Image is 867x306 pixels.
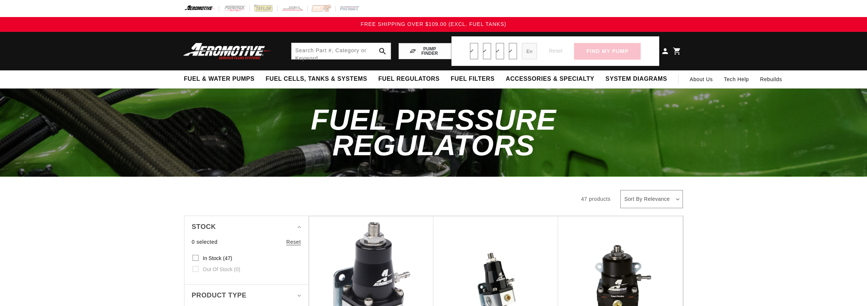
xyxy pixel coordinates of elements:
span: Fuel Pressure Regulators [311,103,556,161]
summary: Accessories & Specialty [500,70,600,88]
input: Search by Part Number, Category or Keyword [291,43,391,59]
span: Rebuilds [760,75,782,83]
summary: Stock (0 selected) [192,216,301,238]
span: About Us [690,76,713,82]
span: Fuel Filters [451,75,495,83]
summary: Tech Help [718,70,755,88]
span: Fuel Regulators [378,75,439,83]
span: Stock [192,222,216,232]
span: Tech Help [724,75,749,83]
span: In stock (47) [203,255,232,262]
img: Aeromotive [181,43,274,60]
summary: Fuel & Water Pumps [179,70,260,88]
a: Reset [286,238,301,246]
a: About Us [684,70,718,88]
summary: Fuel Regulators [373,70,445,88]
summary: Fuel Cells, Tanks & Systems [260,70,373,88]
span: FREE SHIPPING OVER $109.00 (EXCL. FUEL TANKS) [361,21,506,27]
span: Fuel & Water Pumps [184,75,255,83]
span: System Diagrams [606,75,667,83]
span: Accessories & Specialty [506,75,594,83]
span: Product type [192,290,247,301]
span: Out of stock (0) [203,266,240,273]
summary: Rebuilds [754,70,787,88]
select: Mounting [509,43,517,59]
summary: System Diagrams [600,70,673,88]
summary: Fuel Filters [445,70,500,88]
span: Fuel Cells, Tanks & Systems [266,75,367,83]
input: Enter Horsepower [522,43,537,59]
button: PUMP FINDER [399,43,452,60]
span: 0 selected [192,238,218,246]
select: PowerAdder [483,43,491,59]
button: search button [374,43,391,59]
select: CarbOrEFI [470,43,478,59]
select: Fuel [496,43,504,59]
span: 47 products [581,196,611,202]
